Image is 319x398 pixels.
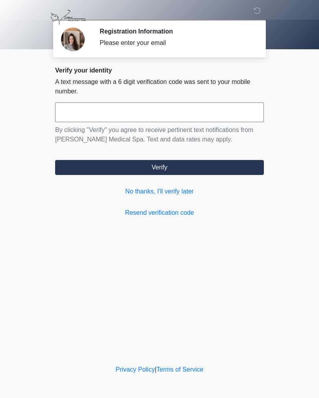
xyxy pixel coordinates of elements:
[55,67,264,74] h2: Verify your identity
[55,77,264,96] p: A text message with a 6 digit verification code was sent to your mobile number.
[55,208,264,218] a: Resend verification code
[156,366,203,373] a: Terms of Service
[55,160,264,175] button: Verify
[116,366,155,373] a: Privacy Policy
[100,38,252,48] div: Please enter your email
[155,366,156,373] a: |
[47,6,89,29] img: Viona Medical Spa Logo
[61,28,85,51] img: Agent Avatar
[55,187,264,196] a: No thanks, I'll verify later
[55,125,264,144] p: By clicking "Verify" you agree to receive pertinent text notifications from [PERSON_NAME] Medical...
